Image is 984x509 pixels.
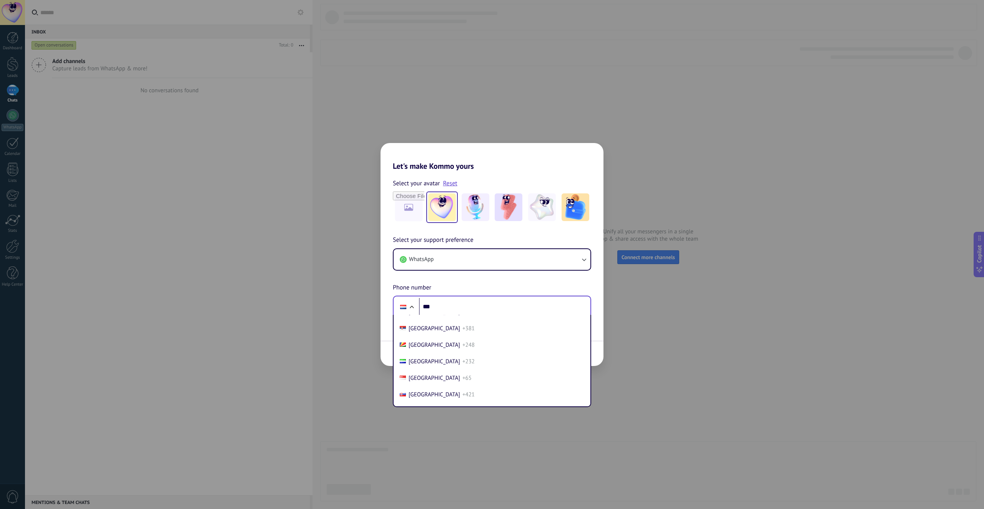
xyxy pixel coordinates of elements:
[428,193,456,221] img: -1.jpeg
[393,178,440,188] span: Select your avatar
[409,358,460,365] span: [GEOGRAPHIC_DATA]
[409,391,460,398] span: [GEOGRAPHIC_DATA]
[396,299,411,315] div: Netherlands: + 31
[562,193,589,221] img: -5.jpeg
[409,341,460,349] span: [GEOGRAPHIC_DATA]
[528,193,556,221] img: -4.jpeg
[462,341,475,349] span: +248
[394,249,590,270] button: WhatsApp
[462,193,489,221] img: -2.jpeg
[381,143,603,171] h2: Let's make Kommo yours
[462,325,475,332] span: +381
[393,283,431,293] span: Phone number
[495,193,522,221] img: -3.jpeg
[409,374,460,382] span: [GEOGRAPHIC_DATA]
[409,325,460,332] span: [GEOGRAPHIC_DATA]
[393,235,474,245] span: Select your support preference
[443,180,457,187] a: Reset
[462,391,475,398] span: +421
[462,358,475,365] span: +232
[462,374,472,382] span: +65
[409,256,434,263] span: WhatsApp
